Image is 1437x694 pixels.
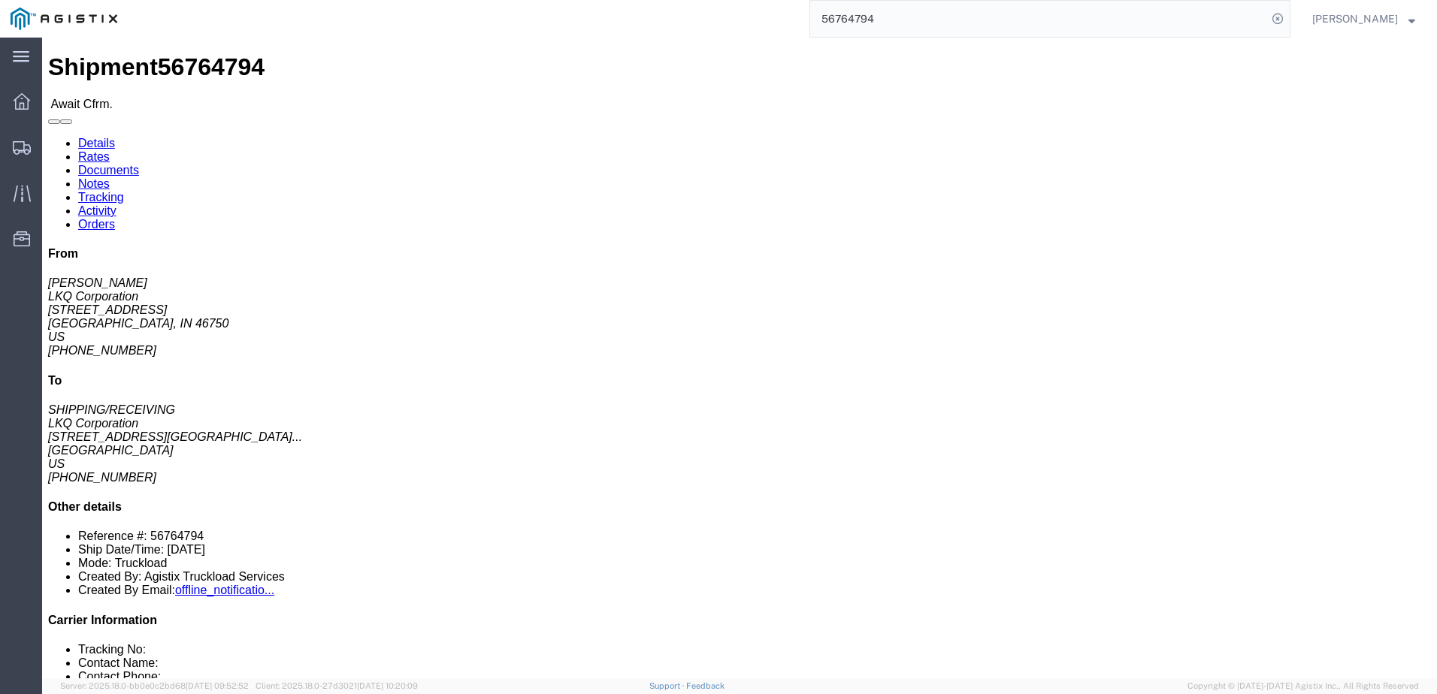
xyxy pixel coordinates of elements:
span: [DATE] 10:20:09 [357,681,418,690]
span: Copyright © [DATE]-[DATE] Agistix Inc., All Rights Reserved [1187,680,1419,692]
a: Support [649,681,687,690]
span: Nathan Seeley [1312,11,1398,27]
span: [DATE] 09:52:52 [186,681,249,690]
span: Client: 2025.18.0-27d3021 [256,681,418,690]
input: Search for shipment number, reference number [810,1,1267,37]
iframe: FS Legacy Container [42,38,1437,678]
img: logo [11,8,117,30]
span: Server: 2025.18.0-bb0e0c2bd68 [60,681,249,690]
a: Feedback [686,681,725,690]
button: [PERSON_NAME] [1311,10,1416,28]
